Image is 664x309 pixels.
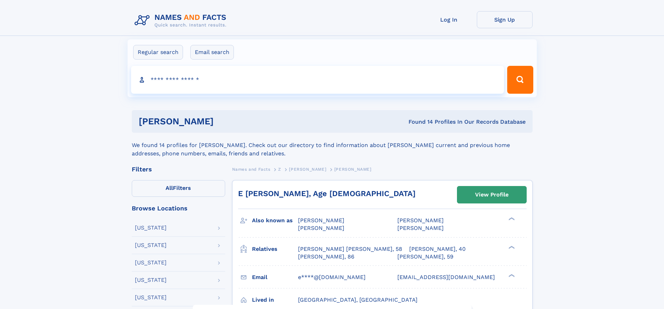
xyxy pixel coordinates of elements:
span: [PERSON_NAME] [298,225,344,231]
span: Z [278,167,281,172]
div: [US_STATE] [135,225,167,231]
a: Names and Facts [232,165,270,173]
div: Browse Locations [132,205,225,211]
div: ❯ [507,245,515,249]
div: [US_STATE] [135,277,167,283]
h1: [PERSON_NAME] [139,117,311,126]
a: Log In [421,11,477,28]
div: View Profile [475,187,509,203]
a: [PERSON_NAME], 86 [298,253,354,261]
a: Sign Up [477,11,533,28]
button: Search Button [507,66,533,94]
input: search input [131,66,504,94]
div: Found 14 Profiles In Our Records Database [311,118,526,126]
a: Z [278,165,281,173]
div: ❯ [507,217,515,221]
span: [PERSON_NAME] [397,217,444,224]
span: [PERSON_NAME] [289,167,326,172]
a: [PERSON_NAME] [PERSON_NAME], 58 [298,245,402,253]
a: View Profile [457,186,526,203]
h3: Email [252,271,298,283]
div: [US_STATE] [135,242,167,248]
label: Regular search [133,45,183,60]
span: [PERSON_NAME] [298,217,344,224]
h3: Relatives [252,243,298,255]
span: [GEOGRAPHIC_DATA], [GEOGRAPHIC_DATA] [298,296,418,303]
span: [PERSON_NAME] [334,167,372,172]
label: Filters [132,180,225,197]
div: We found 14 profiles for [PERSON_NAME]. Check out our directory to find information about [PERSON... [132,133,533,158]
a: [PERSON_NAME], 59 [397,253,453,261]
h3: Also known as [252,215,298,226]
a: E [PERSON_NAME], Age [DEMOGRAPHIC_DATA] [238,189,415,198]
div: ❯ [507,273,515,278]
div: [US_STATE] [135,295,167,300]
a: [PERSON_NAME], 40 [409,245,466,253]
img: Logo Names and Facts [132,11,232,30]
div: Filters [132,166,225,172]
span: [EMAIL_ADDRESS][DOMAIN_NAME] [397,274,495,280]
span: All [166,185,173,191]
h3: Lived in [252,294,298,306]
span: [PERSON_NAME] [397,225,444,231]
div: [US_STATE] [135,260,167,265]
label: Email search [190,45,234,60]
a: [PERSON_NAME] [289,165,326,173]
